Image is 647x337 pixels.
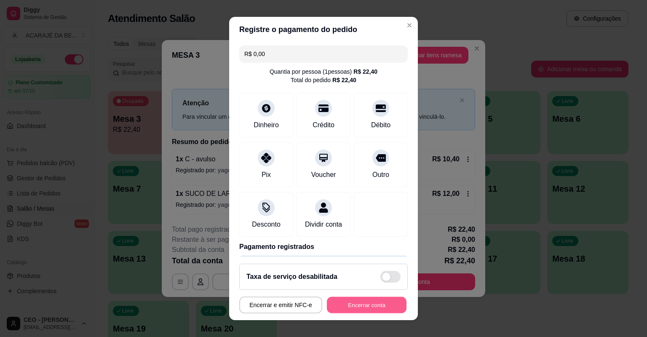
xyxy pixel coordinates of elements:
[305,219,342,230] div: Dividir conta
[244,45,403,62] input: Ex.: hambúrguer de cordeiro
[262,170,271,180] div: Pix
[372,170,389,180] div: Outro
[311,170,336,180] div: Voucher
[291,76,356,84] div: Total do pedido
[313,120,334,130] div: Crédito
[332,76,356,84] div: R$ 22,40
[246,272,337,282] h2: Taxa de serviço desabilitada
[270,67,377,76] div: Quantia por pessoa ( 1 pessoas)
[252,219,281,230] div: Desconto
[327,297,406,313] button: Encerrar conta
[239,297,322,313] button: Encerrar e emitir NFC-e
[353,67,377,76] div: R$ 22,40
[229,17,418,42] header: Registre o pagamento do pedido
[371,120,390,130] div: Débito
[403,19,416,32] button: Close
[239,242,408,252] p: Pagamento registrados
[254,120,279,130] div: Dinheiro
